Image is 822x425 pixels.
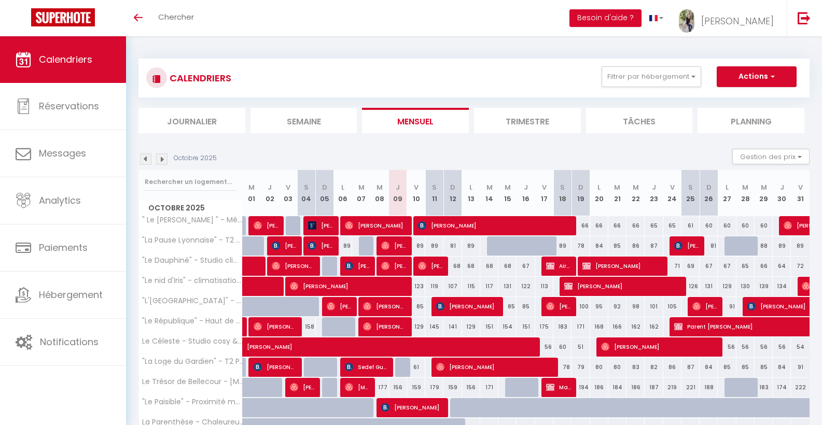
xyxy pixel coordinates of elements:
[443,236,462,256] div: 81
[261,170,279,216] th: 02
[334,170,352,216] th: 06
[626,216,645,235] div: 66
[254,216,278,235] span: [PERSON_NAME]
[322,182,327,192] abbr: D
[358,182,365,192] abbr: M
[736,337,755,357] div: 56
[316,170,334,216] th: 05
[732,149,810,164] button: Gestion des prix
[407,170,425,216] th: 10
[572,297,590,316] div: 100
[718,216,736,235] div: 60
[39,241,88,254] span: Paiements
[436,296,498,316] span: [PERSON_NAME]
[498,170,517,216] th: 15
[425,277,443,296] div: 119
[755,378,773,397] div: 183
[726,182,729,192] abbr: L
[290,377,315,397] span: [PERSON_NAME]
[645,297,663,316] div: 101
[462,277,480,296] div: 115
[414,182,419,192] abbr: V
[663,297,681,316] div: 105
[450,182,455,192] abbr: D
[290,276,408,296] span: [PERSON_NAME]
[736,257,755,276] div: 65
[141,236,244,244] span: "La Pause Lyonnaise" - T2 Gare Part Dieu
[681,277,700,296] div: 126
[718,170,736,216] th: 27
[681,170,700,216] th: 25
[553,236,572,256] div: 89
[645,170,663,216] th: 23
[443,378,462,397] div: 159
[718,277,736,296] div: 129
[791,170,810,216] th: 31
[798,182,803,192] abbr: V
[698,108,804,133] li: Planning
[546,256,571,276] span: Airbnb available)
[327,296,352,316] span: [PERSON_NAME]
[590,170,608,216] th: 20
[645,216,663,235] div: 65
[679,9,694,33] img: ...
[608,378,626,397] div: 184
[590,216,608,235] div: 66
[742,182,748,192] abbr: M
[517,170,535,216] th: 16
[608,317,626,336] div: 166
[773,337,791,357] div: 56
[39,147,86,160] span: Messages
[248,182,255,192] abbr: M
[418,216,574,235] span: [PERSON_NAME]
[480,378,498,397] div: 171
[272,256,315,276] span: [PERSON_NAME]
[377,182,383,192] abbr: M
[572,236,590,256] div: 78
[352,170,370,216] th: 07
[700,358,718,377] div: 84
[681,257,700,276] div: 69
[626,358,645,377] div: 83
[645,378,663,397] div: 187
[663,216,681,235] div: 65
[626,378,645,397] div: 186
[279,170,297,216] th: 03
[791,337,810,357] div: 54
[480,317,498,336] div: 151
[39,53,92,66] span: Calendriers
[542,182,547,192] abbr: V
[736,277,755,296] div: 130
[700,170,718,216] th: 26
[517,297,535,316] div: 85
[572,317,590,336] div: 171
[718,257,736,276] div: 67
[590,317,608,336] div: 168
[706,182,712,192] abbr: D
[141,277,244,285] span: "Le nid d'Iris" - climatisation [MEDICAL_DATA] haut de gamme
[139,201,242,216] span: Octobre 2025
[791,236,810,256] div: 89
[645,236,663,256] div: 87
[308,216,333,235] span: [PERSON_NAME]
[381,256,406,276] span: [PERSON_NAME]
[39,288,103,301] span: Hébergement
[798,11,811,24] img: logout
[498,257,517,276] div: 68
[736,170,755,216] th: 28
[425,236,443,256] div: 89
[407,317,425,336] div: 129
[469,182,472,192] abbr: L
[345,357,388,377] span: Sedef Gucu
[773,236,791,256] div: 89
[39,194,81,207] span: Analytics
[572,358,590,377] div: 79
[564,276,682,296] span: [PERSON_NAME]
[586,108,693,133] li: Tâches
[692,296,717,316] span: [PERSON_NAME]
[158,11,194,22] span: Chercher
[141,297,244,305] span: "L'[GEOGRAPHIC_DATA]" - T4 familial proche [GEOGRAPHIC_DATA]
[418,256,443,276] span: [PERSON_NAME]
[535,317,553,336] div: 175
[505,182,511,192] abbr: M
